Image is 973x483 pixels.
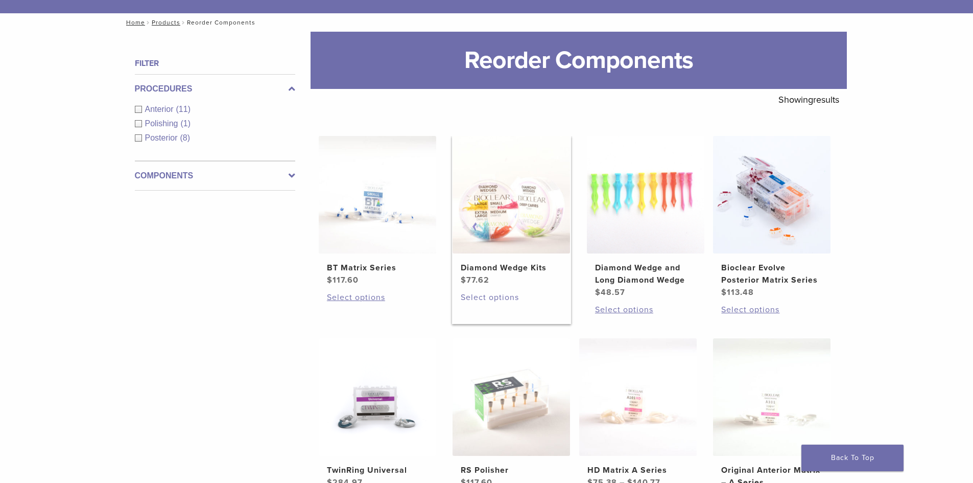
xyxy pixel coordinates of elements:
[327,275,359,285] bdi: 117.60
[145,119,181,128] span: Polishing
[587,464,689,476] h2: HD Matrix A Series
[595,287,625,297] bdi: 48.57
[180,20,187,25] span: /
[587,136,704,254] img: Diamond Wedge and Long Diamond Wedge
[453,338,570,456] img: RS Polisher
[135,57,295,70] h4: Filter
[453,136,570,254] img: Diamond Wedge Kits
[595,287,601,297] span: $
[327,464,428,476] h2: TwinRing Universal
[145,105,176,113] span: Anterior
[123,19,145,26] a: Home
[461,262,562,274] h2: Diamond Wedge Kits
[586,136,705,298] a: Diamond Wedge and Long Diamond WedgeDiamond Wedge and Long Diamond Wedge $48.57
[180,119,191,128] span: (1)
[319,338,436,456] img: TwinRing Universal
[327,275,333,285] span: $
[145,133,180,142] span: Posterior
[713,136,832,298] a: Bioclear Evolve Posterior Matrix SeriesBioclear Evolve Posterior Matrix Series $113.48
[319,136,436,254] img: BT Matrix Series
[311,32,847,89] h1: Reorder Components
[461,291,562,304] a: Select options for “Diamond Wedge Kits”
[713,136,830,254] img: Bioclear Evolve Posterior Matrix Series
[461,275,489,285] bdi: 77.62
[713,338,830,456] img: Original Anterior Matrix - A Series
[801,445,904,471] a: Back To Top
[135,83,295,95] label: Procedures
[595,262,696,286] h2: Diamond Wedge and Long Diamond Wedge
[461,464,562,476] h2: RS Polisher
[176,105,191,113] span: (11)
[721,262,822,286] h2: Bioclear Evolve Posterior Matrix Series
[461,275,466,285] span: $
[135,170,295,182] label: Components
[595,304,696,316] a: Select options for “Diamond Wedge and Long Diamond Wedge”
[778,89,839,110] p: Showing results
[119,13,855,32] nav: Reorder Components
[327,262,428,274] h2: BT Matrix Series
[318,136,437,286] a: BT Matrix SeriesBT Matrix Series $117.60
[721,304,822,316] a: Select options for “Bioclear Evolve Posterior Matrix Series”
[327,291,428,304] a: Select options for “BT Matrix Series”
[579,338,697,456] img: HD Matrix A Series
[152,19,180,26] a: Products
[180,133,191,142] span: (8)
[721,287,754,297] bdi: 113.48
[721,287,727,297] span: $
[145,20,152,25] span: /
[452,136,571,286] a: Diamond Wedge KitsDiamond Wedge Kits $77.62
